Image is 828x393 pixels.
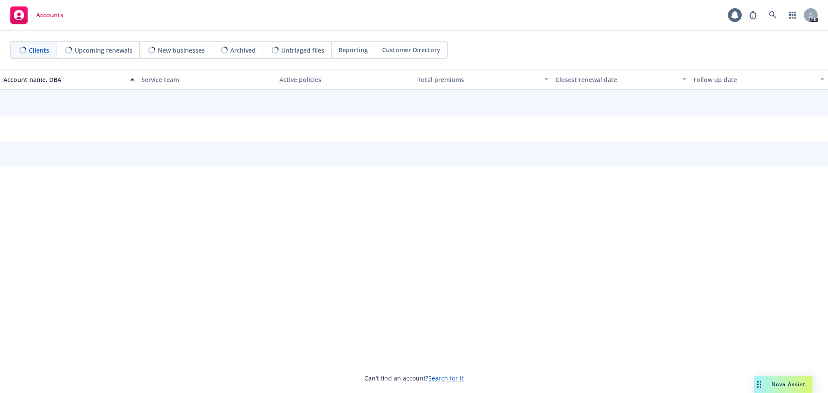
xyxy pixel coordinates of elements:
[339,45,368,54] span: Reporting
[754,376,765,393] div: Drag to move
[281,46,324,55] span: Untriaged files
[158,46,205,55] span: New businesses
[382,45,440,54] span: Customer Directory
[693,75,815,84] div: Follow up date
[230,46,256,55] span: Archived
[364,374,464,383] span: Can't find an account?
[690,69,828,90] button: Follow up date
[7,3,67,27] a: Accounts
[784,6,801,24] a: Switch app
[75,46,132,55] span: Upcoming renewals
[276,69,414,90] button: Active policies
[3,75,125,84] div: Account name, DBA
[141,75,273,84] div: Service team
[417,75,539,84] div: Total premiums
[754,376,812,393] button: Nova Assist
[764,6,781,24] a: Search
[414,69,552,90] button: Total premiums
[279,75,411,84] div: Active policies
[772,380,806,388] span: Nova Assist
[428,374,464,382] a: Search for it
[29,46,49,55] span: Clients
[552,69,690,90] button: Closest renewal date
[744,6,762,24] a: Report a Bug
[555,75,677,84] div: Closest renewal date
[138,69,276,90] button: Service team
[36,12,63,19] span: Accounts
